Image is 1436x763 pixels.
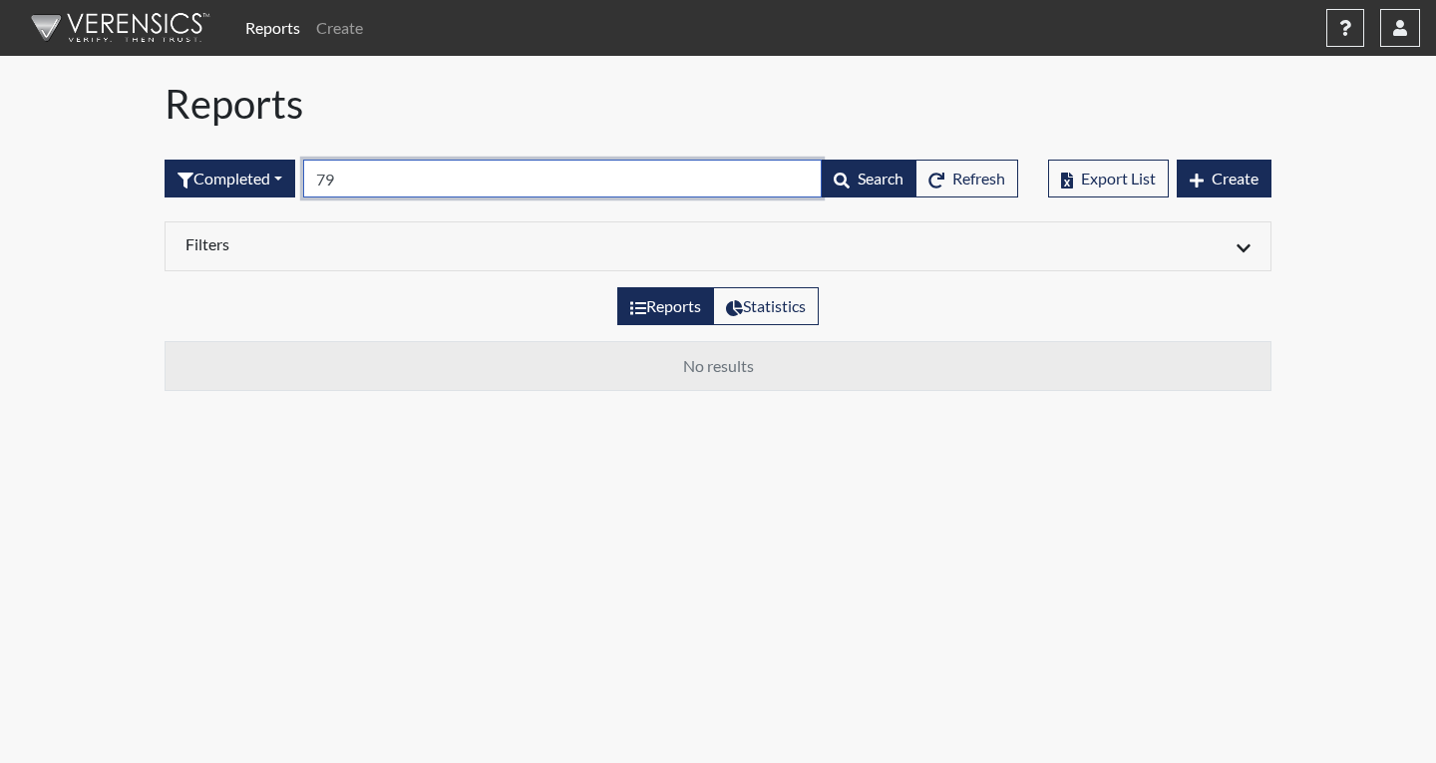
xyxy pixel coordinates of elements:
span: Search [858,169,903,188]
button: Completed [165,160,295,197]
span: Export List [1081,169,1156,188]
span: Refresh [952,169,1005,188]
h1: Reports [165,80,1271,128]
div: Click to expand/collapse filters [171,234,1265,258]
button: Search [821,160,916,197]
a: Create [308,8,371,48]
label: View statistics about completed interviews [713,287,819,325]
td: No results [166,342,1271,391]
a: Reports [237,8,308,48]
label: View the list of reports [617,287,714,325]
h6: Filters [185,234,703,253]
span: Create [1212,169,1258,188]
input: Search by Registration ID, Interview Number, or Investigation Name. [303,160,822,197]
button: Refresh [915,160,1018,197]
button: Export List [1048,160,1169,197]
button: Create [1177,160,1271,197]
div: Filter by interview status [165,160,295,197]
